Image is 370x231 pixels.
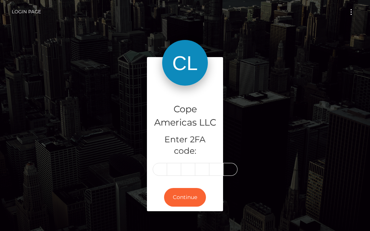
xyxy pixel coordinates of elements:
[153,103,217,129] h4: Cope Americas LLC
[12,4,41,20] a: Login Page
[153,134,217,158] h5: Enter 2FA code:
[164,188,206,207] button: Continue
[162,40,208,86] img: Cope Americas LLC
[344,7,358,17] button: Toggle navigation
